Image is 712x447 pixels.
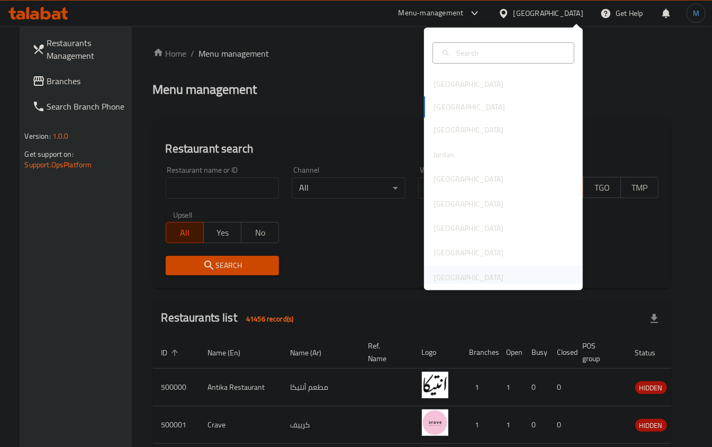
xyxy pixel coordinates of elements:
[203,222,241,243] button: Yes
[461,336,498,369] th: Branches
[368,339,401,365] span: Ref. Name
[434,124,503,136] div: [GEOGRAPHIC_DATA]
[625,180,654,195] span: TMP
[642,306,667,332] div: Export file
[241,222,279,243] button: No
[174,259,271,272] span: Search
[170,225,200,240] span: All
[25,147,74,161] span: Get support on:
[498,336,524,369] th: Open
[161,346,182,359] span: ID
[24,94,139,119] a: Search Branch Phone
[153,406,200,444] td: 500001
[635,419,667,432] div: HIDDEN
[292,177,405,199] div: All
[549,406,574,444] td: 0
[434,149,454,160] div: Jordan
[635,346,670,359] span: Status
[452,47,567,59] input: Search
[153,47,187,60] a: Home
[52,129,69,143] span: 1.0.0
[208,225,237,240] span: Yes
[588,180,617,195] span: TGO
[291,346,336,359] span: Name (Ar)
[620,177,659,198] button: TMP
[25,158,92,172] a: Support.OpsPlatform
[153,47,672,60] nav: breadcrumb
[498,406,524,444] td: 1
[200,369,282,406] td: Antika Restaurant
[208,346,255,359] span: Name (En)
[173,211,193,219] label: Upsell
[166,256,280,275] button: Search
[240,310,300,327] div: Total records count
[418,177,532,199] div: All
[524,336,549,369] th: Busy
[693,7,699,19] span: M
[461,406,498,444] td: 1
[166,222,204,243] button: All
[524,406,549,444] td: 0
[153,81,257,98] h2: Menu management
[513,7,583,19] div: [GEOGRAPHIC_DATA]
[413,336,461,369] th: Logo
[25,129,51,143] span: Version:
[434,222,503,234] div: [GEOGRAPHIC_DATA]
[240,314,300,324] span: 41456 record(s)
[246,225,275,240] span: No
[191,47,195,60] li: /
[635,382,667,394] span: HIDDEN
[434,198,503,210] div: [GEOGRAPHIC_DATA]
[161,310,300,327] h2: Restaurants list
[166,141,659,157] h2: Restaurant search
[399,7,464,20] div: Menu-management
[47,100,130,113] span: Search Branch Phone
[549,369,574,406] td: 0
[199,47,269,60] span: Menu management
[434,173,503,185] div: [GEOGRAPHIC_DATA]
[166,177,280,199] input: Search for restaurant name or ID..
[47,75,130,87] span: Branches
[524,369,549,406] td: 0
[24,30,139,68] a: Restaurants Management
[24,68,139,94] a: Branches
[434,272,503,283] div: [GEOGRAPHIC_DATA]
[635,419,667,432] span: HIDDEN
[583,177,621,198] button: TGO
[200,406,282,444] td: Crave
[434,247,503,258] div: [GEOGRAPHIC_DATA]
[461,369,498,406] td: 1
[549,336,574,369] th: Closed
[583,339,614,365] span: POS group
[635,381,667,394] div: HIDDEN
[422,409,448,436] img: Crave
[498,369,524,406] td: 1
[153,369,200,406] td: 500000
[422,372,448,398] img: Antika Restaurant
[434,78,503,90] div: [GEOGRAPHIC_DATA]
[47,37,130,62] span: Restaurants Management
[282,406,360,444] td: كرييف
[282,369,360,406] td: مطعم أنتيكا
